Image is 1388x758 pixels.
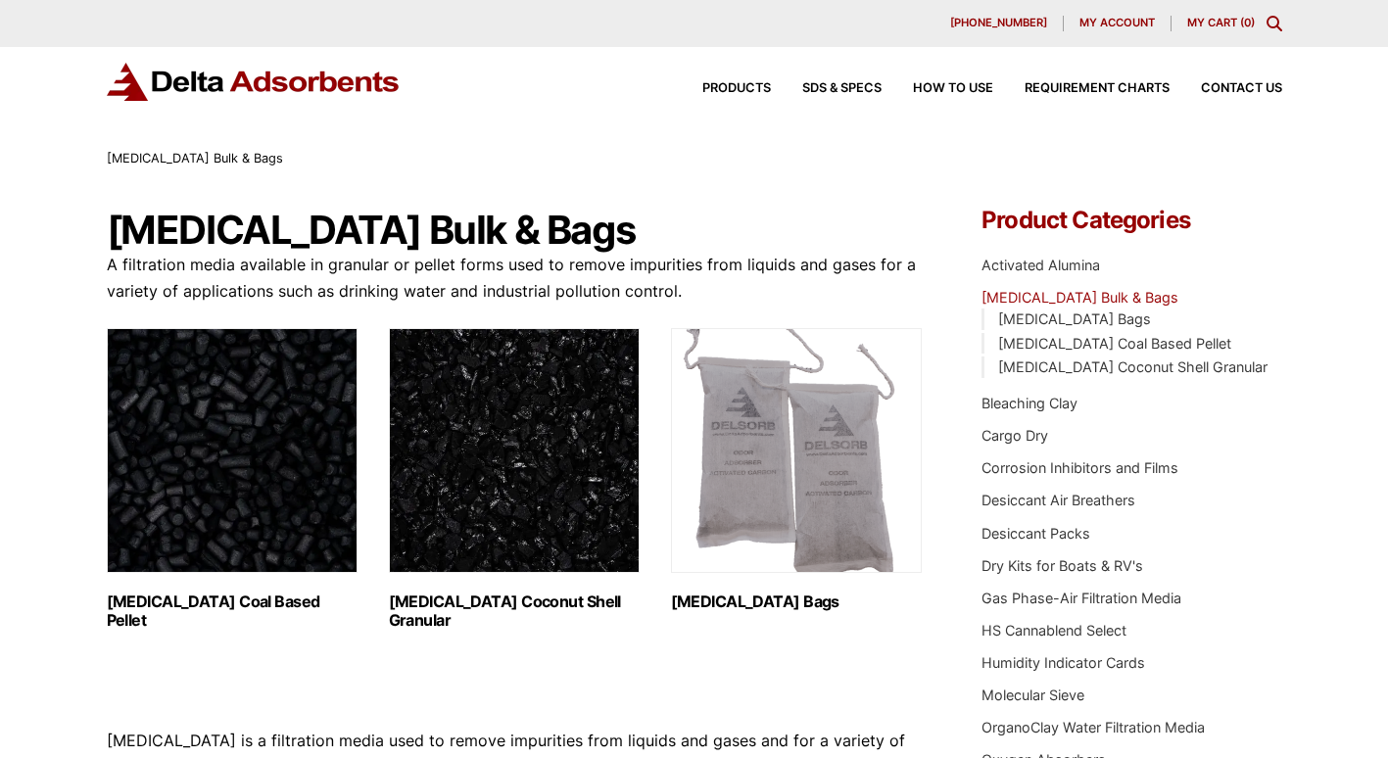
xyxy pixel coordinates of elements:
img: Activated Carbon Coal Based Pellet [107,328,358,573]
span: Contact Us [1201,82,1282,95]
a: How to Use [882,82,993,95]
a: [MEDICAL_DATA] Bulk & Bags [981,289,1178,306]
a: SDS & SPECS [771,82,882,95]
span: Requirement Charts [1025,82,1170,95]
h2: [MEDICAL_DATA] Bags [671,592,922,611]
img: Activated Carbon Bags [671,328,922,573]
a: Bleaching Clay [981,395,1077,411]
p: A filtration media available in granular or pellet forms used to remove impurities from liquids a... [107,252,924,305]
a: [MEDICAL_DATA] Coal Based Pellet [998,335,1231,352]
span: My account [1079,18,1155,28]
a: Contact Us [1170,82,1282,95]
a: My Cart (0) [1187,16,1255,29]
a: HS Cannablend Select [981,622,1126,639]
a: Cargo Dry [981,427,1048,444]
a: [PHONE_NUMBER] [934,16,1064,31]
a: Visit product category Activated Carbon Coconut Shell Granular [389,328,640,630]
h2: [MEDICAL_DATA] Coal Based Pellet [107,592,358,630]
a: Corrosion Inhibitors and Films [981,459,1178,476]
h1: [MEDICAL_DATA] Bulk & Bags [107,209,924,252]
a: Requirement Charts [993,82,1170,95]
a: Desiccant Packs [981,525,1090,542]
h2: [MEDICAL_DATA] Coconut Shell Granular [389,592,640,630]
span: Products [702,82,771,95]
h4: Product Categories [981,209,1281,232]
img: Activated Carbon Coconut Shell Granular [389,328,640,573]
span: How to Use [913,82,993,95]
span: SDS & SPECS [802,82,882,95]
a: Humidity Indicator Cards [981,654,1145,671]
span: [MEDICAL_DATA] Bulk & Bags [107,151,283,166]
a: Gas Phase-Air Filtration Media [981,590,1181,606]
a: Molecular Sieve [981,687,1084,703]
a: [MEDICAL_DATA] Bags [998,310,1151,327]
span: 0 [1244,16,1251,29]
a: Visit product category Activated Carbon Bags [671,328,922,611]
a: Products [671,82,771,95]
a: [MEDICAL_DATA] Coconut Shell Granular [998,358,1268,375]
a: Dry Kits for Boats & RV's [981,557,1143,574]
img: Delta Adsorbents [107,63,401,101]
a: My account [1064,16,1172,31]
div: Toggle Modal Content [1267,16,1282,31]
a: Desiccant Air Breathers [981,492,1135,508]
span: [PHONE_NUMBER] [950,18,1047,28]
a: Activated Alumina [981,257,1100,273]
a: Visit product category Activated Carbon Coal Based Pellet [107,328,358,630]
a: OrganoClay Water Filtration Media [981,719,1205,735]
